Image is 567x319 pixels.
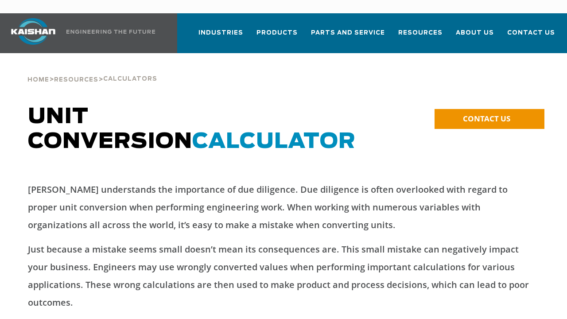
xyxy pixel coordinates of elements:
span: Products [256,28,298,38]
a: Products [256,21,298,51]
span: Resources [398,28,443,38]
img: Engineering the future [66,30,155,34]
div: > > [27,53,157,87]
span: About Us [456,28,494,38]
p: [PERSON_NAME] understands the importance of due diligence. Due diligence is often overlooked with... [28,181,539,234]
a: Parts and Service [311,21,385,51]
span: CONTACT US [463,113,510,124]
a: Contact Us [507,21,555,51]
span: Unit Conversion [28,106,356,152]
p: Just because a mistake seems small doesn’t mean its consequences are. This small mistake can nega... [28,241,539,311]
a: About Us [456,21,494,51]
span: Resources [54,77,98,83]
span: Contact Us [507,28,555,38]
span: Calculators [103,76,157,82]
span: Home [27,77,49,83]
span: Calculator [192,131,356,152]
a: Resources [54,75,98,83]
a: Industries [198,21,243,51]
span: Industries [198,28,243,38]
a: CONTACT US [435,109,544,129]
span: Parts and Service [311,28,385,38]
a: Home [27,75,49,83]
a: Resources [398,21,443,51]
